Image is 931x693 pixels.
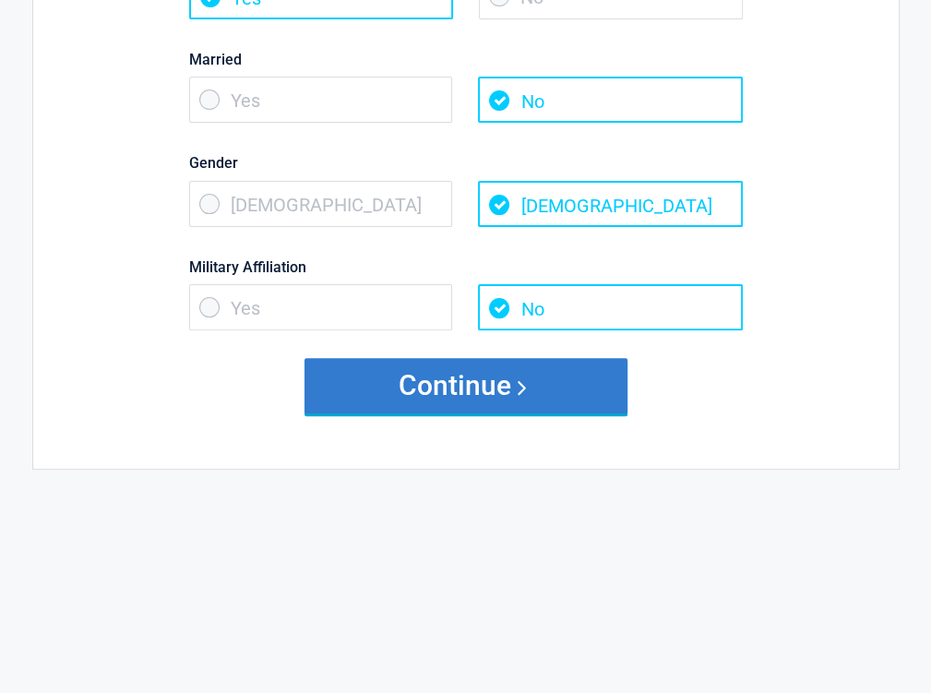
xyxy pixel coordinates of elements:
span: [DEMOGRAPHIC_DATA] [189,181,453,227]
span: No [478,284,742,330]
span: No [478,77,742,123]
label: Gender [189,150,743,175]
label: Married [189,47,743,72]
span: [DEMOGRAPHIC_DATA] [478,181,742,227]
span: Yes [189,284,453,330]
button: Continue [304,358,627,413]
span: Yes [189,77,453,123]
label: Military Affiliation [189,255,743,280]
